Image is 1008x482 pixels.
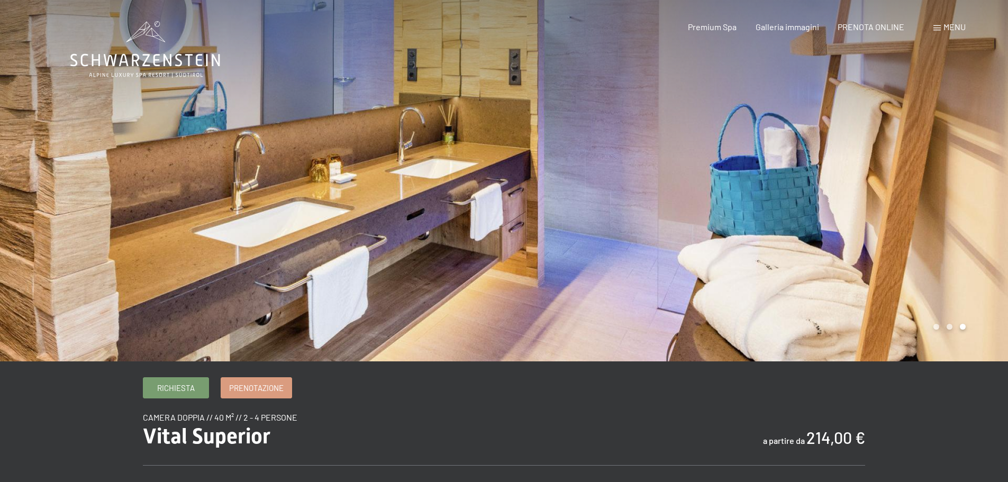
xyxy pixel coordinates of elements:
[143,378,208,398] a: Richiesta
[157,383,195,394] span: Richiesta
[143,412,297,422] span: camera doppia // 40 m² // 2 - 4 persone
[688,22,737,32] a: Premium Spa
[838,22,904,32] a: PRENOTA ONLINE
[143,424,270,449] span: Vital Superior
[229,383,284,394] span: Prenotazione
[756,22,819,32] a: Galleria immagini
[221,378,292,398] a: Prenotazione
[763,435,805,445] span: a partire da
[943,22,966,32] span: Menu
[806,428,865,447] b: 214,00 €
